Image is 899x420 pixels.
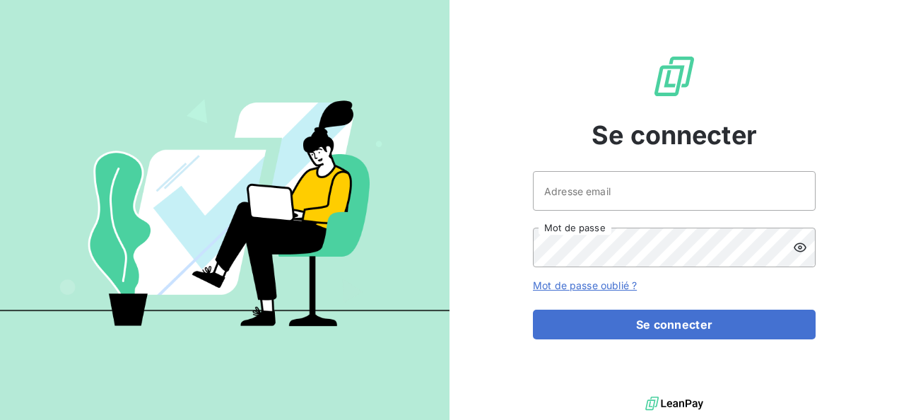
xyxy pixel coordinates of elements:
a: Mot de passe oublié ? [533,279,637,291]
button: Se connecter [533,310,816,339]
span: Se connecter [592,116,757,154]
img: Logo LeanPay [652,54,697,99]
input: placeholder [533,171,816,211]
img: logo [645,393,703,414]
